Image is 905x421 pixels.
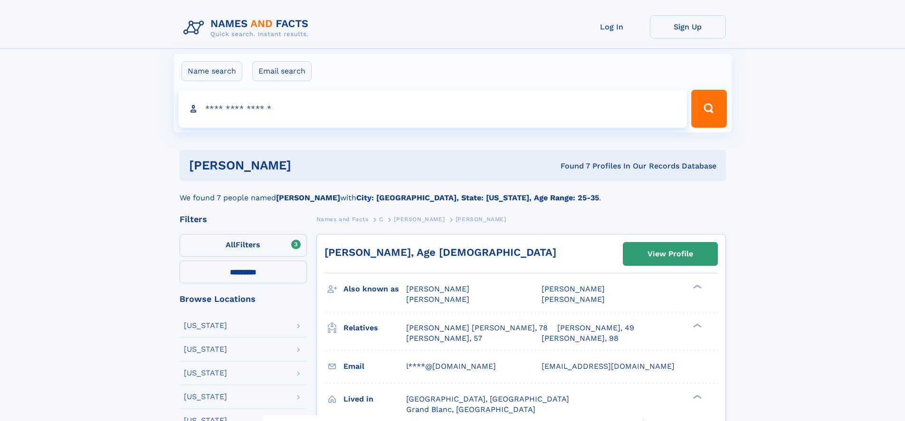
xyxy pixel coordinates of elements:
[691,284,702,290] div: ❯
[691,322,702,328] div: ❯
[542,284,605,293] span: [PERSON_NAME]
[542,362,675,371] span: [EMAIL_ADDRESS][DOMAIN_NAME]
[406,295,469,304] span: [PERSON_NAME]
[691,90,726,128] button: Search Button
[184,346,227,353] div: [US_STATE]
[343,358,406,374] h3: Email
[343,320,406,336] h3: Relatives
[180,295,307,303] div: Browse Locations
[456,216,506,223] span: [PERSON_NAME]
[394,216,445,223] span: [PERSON_NAME]
[184,369,227,377] div: [US_STATE]
[691,393,702,400] div: ❯
[356,193,599,202] b: City: [GEOGRAPHIC_DATA], State: [US_STATE], Age Range: 25-35
[184,393,227,401] div: [US_STATE]
[406,323,548,333] a: [PERSON_NAME] [PERSON_NAME], 78
[252,61,312,81] label: Email search
[650,15,726,38] a: Sign Up
[406,333,482,344] a: [PERSON_NAME], 57
[184,322,227,329] div: [US_STATE]
[180,234,307,257] label: Filters
[180,215,307,224] div: Filters
[226,240,236,249] span: All
[406,284,469,293] span: [PERSON_NAME]
[180,181,726,204] div: We found 7 people named with .
[316,213,369,225] a: Names and Facts
[406,405,535,414] span: Grand Blanc, [GEOGRAPHIC_DATA]
[343,281,406,297] h3: Also known as
[379,213,383,225] a: C
[426,161,716,171] div: Found 7 Profiles In Our Records Database
[648,243,693,265] div: View Profile
[343,391,406,407] h3: Lived in
[574,15,650,38] a: Log In
[623,243,717,265] a: View Profile
[394,213,445,225] a: [PERSON_NAME]
[181,61,242,81] label: Name search
[189,159,426,171] h1: [PERSON_NAME]
[276,193,340,202] b: [PERSON_NAME]
[542,295,605,304] span: [PERSON_NAME]
[324,246,556,258] a: [PERSON_NAME], Age [DEMOGRAPHIC_DATA]
[542,333,619,344] a: [PERSON_NAME], 98
[179,90,687,128] input: search input
[180,15,316,41] img: Logo Names and Facts
[557,323,634,333] a: [PERSON_NAME], 49
[406,394,569,403] span: [GEOGRAPHIC_DATA], [GEOGRAPHIC_DATA]
[379,216,383,223] span: C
